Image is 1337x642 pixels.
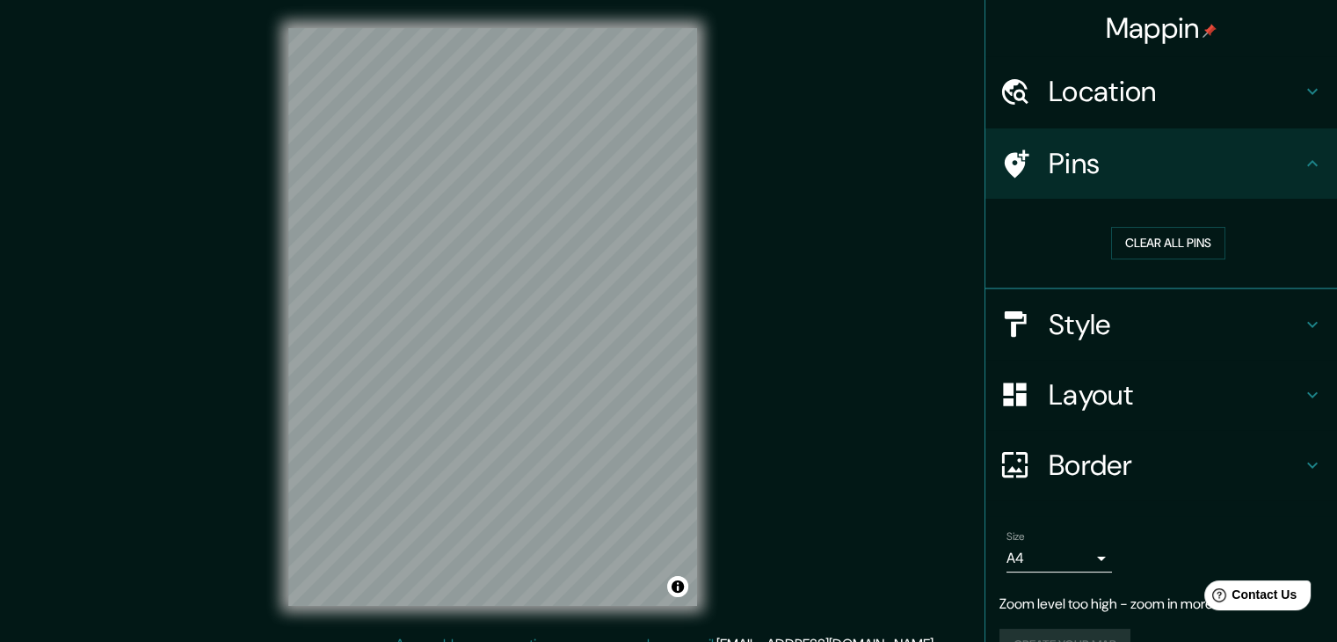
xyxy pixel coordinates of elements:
label: Size [1006,529,1025,544]
button: Clear all pins [1111,227,1225,259]
h4: Layout [1049,377,1302,412]
h4: Border [1049,448,1302,483]
h4: Location [1049,74,1302,109]
div: Style [985,289,1337,360]
p: Zoom level too high - zoom in more [999,594,1323,615]
h4: Mappin [1106,11,1217,46]
h4: Pins [1049,146,1302,181]
div: A4 [1006,544,1112,573]
button: Toggle attribution [667,576,688,597]
iframe: Help widget launcher [1181,573,1318,623]
div: Layout [985,360,1337,430]
div: Border [985,430,1337,500]
h4: Style [1049,307,1302,342]
canvas: Map [288,28,697,606]
div: Location [985,56,1337,127]
img: pin-icon.png [1203,24,1217,38]
div: Pins [985,128,1337,199]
